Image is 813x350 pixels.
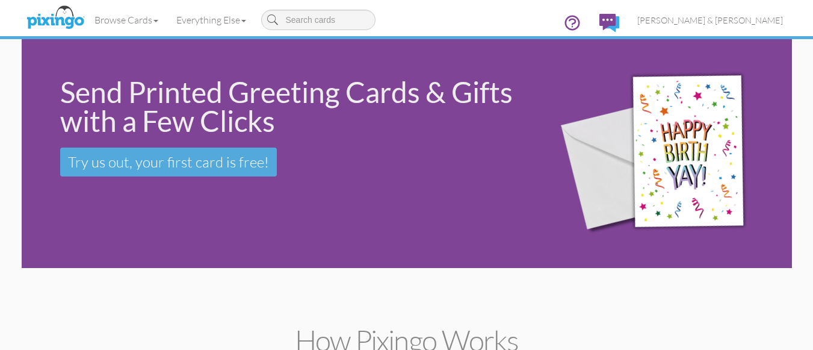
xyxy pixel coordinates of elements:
a: Browse Cards [85,5,167,35]
img: 942c5090-71ba-4bfc-9a92-ca782dcda692.png [542,42,788,266]
a: [PERSON_NAME] & [PERSON_NAME] [628,5,792,36]
img: comments.svg [599,14,619,32]
a: Everything Else [167,5,255,35]
span: [PERSON_NAME] & [PERSON_NAME] [637,15,783,25]
div: Send Printed Greeting Cards & Gifts with a Few Clicks [60,78,525,136]
input: Search cards [261,10,376,30]
img: pixingo logo [23,3,87,33]
span: Try us out, your first card is free! [68,153,269,171]
a: Try us out, your first card is free! [60,148,277,177]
